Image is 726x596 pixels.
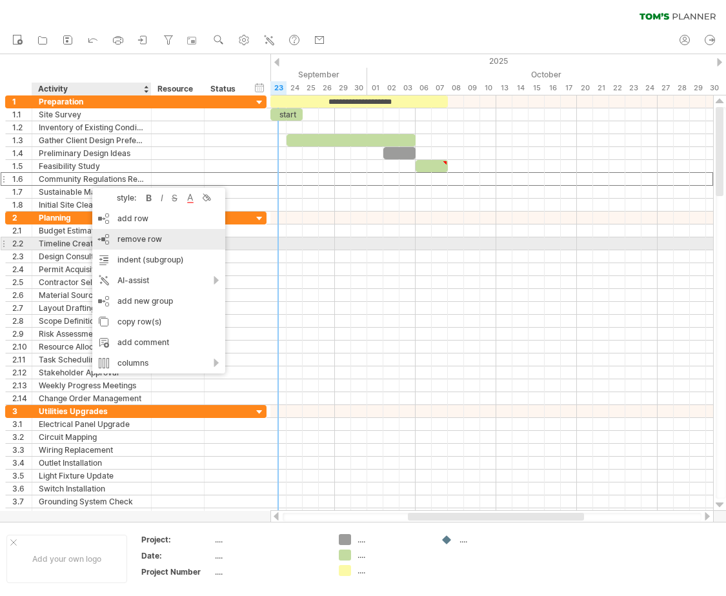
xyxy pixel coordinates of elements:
div: indent (subgroup) [92,250,225,270]
div: Wednesday, 8 October 2025 [448,81,464,95]
div: 1.1 [12,108,32,121]
div: Inventory of Existing Conditions [39,121,145,134]
div: 3 [12,405,32,417]
div: Date: [141,550,212,561]
div: Tuesday, 23 September 2025 [270,81,287,95]
div: Tuesday, 28 October 2025 [674,81,690,95]
div: Resource Allocation [39,341,145,353]
div: add new group [92,291,225,312]
div: Wednesday, 1 October 2025 [367,81,383,95]
div: 3.2 [12,431,32,443]
div: 3.3 [12,444,32,456]
div: Monday, 27 October 2025 [658,81,674,95]
div: 1.4 [12,147,32,159]
div: 3.8 [12,508,32,521]
div: Thursday, 30 October 2025 [706,81,722,95]
div: 2.3 [12,250,32,263]
div: Permit Acquisition [39,263,145,275]
div: Thursday, 23 October 2025 [625,81,641,95]
div: Tuesday, 14 October 2025 [512,81,529,95]
div: Design Consultation [39,250,145,263]
div: columns [92,353,225,373]
div: Outlet Installation [39,457,145,469]
div: Add your own logo [6,535,127,583]
div: 1.8 [12,199,32,211]
div: Preliminary Design Ideas [39,147,145,159]
div: Monday, 6 October 2025 [416,81,432,95]
div: Wiring Replacement [39,444,145,456]
div: 2.4 [12,263,32,275]
div: Initial Site Cleanup [39,199,145,211]
div: Friday, 3 October 2025 [399,81,416,95]
div: Thursday, 2 October 2025 [383,81,399,95]
div: Tuesday, 7 October 2025 [432,81,448,95]
div: Contractor Selection [39,276,145,288]
div: Material Sourcing [39,289,145,301]
div: Thursday, 16 October 2025 [545,81,561,95]
div: 1.3 [12,134,32,146]
div: Layout Drafting [39,302,145,314]
div: Community Regulations Review [39,173,145,185]
div: start [270,108,303,121]
div: Monday, 29 September 2025 [335,81,351,95]
div: Scope Definition [39,315,145,327]
div: .... [358,534,428,545]
div: Friday, 10 October 2025 [480,81,496,95]
div: Friday, 26 September 2025 [319,81,335,95]
div: .... [215,550,323,561]
div: Grounding System Check [39,495,145,508]
div: 1.5 [12,160,32,172]
div: add comment [92,332,225,353]
div: Status [210,83,239,95]
span: remove row [117,234,162,244]
div: Change Order Management [39,392,145,404]
div: Circuit Mapping [39,431,145,443]
div: Site Survey [39,108,145,121]
div: AI-assist [92,270,225,291]
div: 2.7 [12,302,32,314]
div: 1.6 [12,173,32,185]
div: Monday, 13 October 2025 [496,81,512,95]
div: Friday, 24 October 2025 [641,81,658,95]
div: Thursday, 9 October 2025 [464,81,480,95]
div: 2.8 [12,315,32,327]
div: Task Scheduling [39,353,145,366]
div: 2.2 [12,237,32,250]
div: 3.7 [12,495,32,508]
div: .... [358,565,428,576]
div: 2 [12,212,32,224]
div: 2.14 [12,392,32,404]
div: 3.4 [12,457,32,469]
div: 3.5 [12,470,32,482]
div: 2.1 [12,224,32,237]
div: Budget Estimation [39,224,145,237]
div: Electrical Panel Upgrade [39,418,145,430]
div: Utilities Upgrades [39,405,145,417]
div: Light Fixture Update [39,470,145,482]
div: Switch Installation [39,482,145,495]
div: 2.13 [12,379,32,392]
div: copy row(s) [92,312,225,332]
div: Risk Assessment [39,328,145,340]
div: Gather Client Design Preferences [39,134,145,146]
div: 2.11 [12,353,32,366]
div: Wednesday, 15 October 2025 [529,81,545,95]
div: 3.6 [12,482,32,495]
div: Wednesday, 22 October 2025 [609,81,625,95]
div: Tuesday, 30 September 2025 [351,81,367,95]
div: Feasibility Study [39,160,145,172]
div: 1 [12,95,32,108]
div: style: [97,193,143,203]
div: Weekly Progress Meetings [39,379,145,392]
div: .... [215,534,323,545]
div: 3.1 [12,418,32,430]
div: .... [459,534,530,545]
div: 2.12 [12,366,32,379]
div: 2.10 [12,341,32,353]
div: 2.5 [12,276,32,288]
div: Tuesday, 21 October 2025 [593,81,609,95]
div: 1.2 [12,121,32,134]
div: Wednesday, 29 October 2025 [690,81,706,95]
div: Friday, 17 October 2025 [561,81,577,95]
div: Thursday, 25 September 2025 [303,81,319,95]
